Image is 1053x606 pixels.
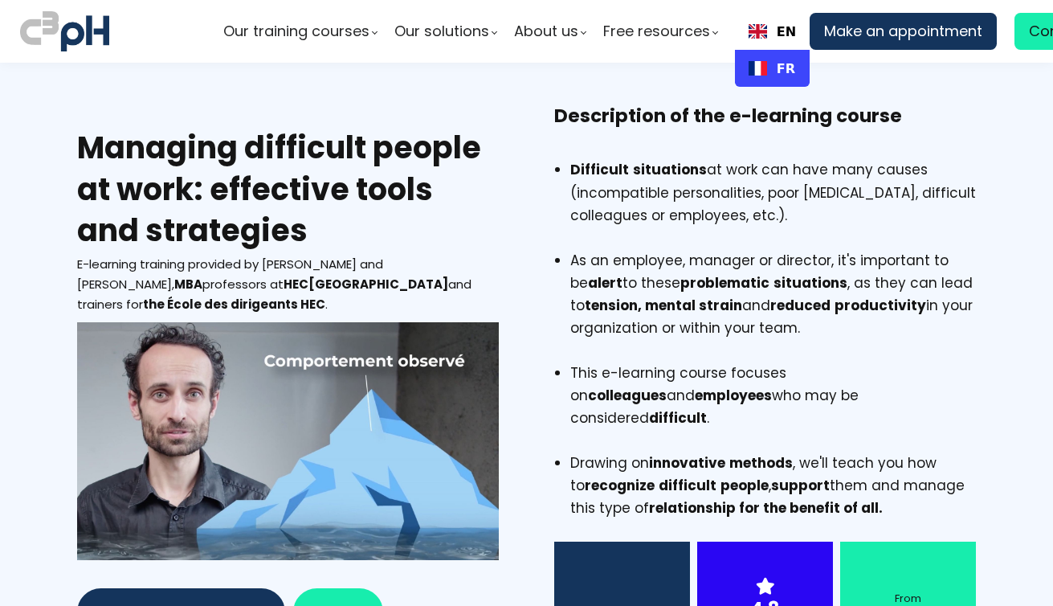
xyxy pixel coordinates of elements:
div: E-learning training provided by [PERSON_NAME] and [PERSON_NAME], professors at and trainers for . [77,255,500,314]
a: FR [749,61,795,76]
img: English flag [749,24,767,39]
strong: recognize [585,476,655,495]
strong: HEC [284,276,308,293]
strong: employees [695,386,772,405]
div: Language Switcher [735,13,810,50]
span: Free resources [603,19,710,43]
img: C3PH logo [20,8,109,55]
div: Language selected: English [735,13,810,50]
a: EN [749,24,796,39]
li: As an employee, manager or director, it's important to be to these , as they can lead to and in y... [570,249,977,362]
b: colleagues [588,386,667,405]
strong: difficult [659,476,716,495]
b: the École des dirigeants HEC [143,296,325,313]
h3: Description of the e-learning course [554,103,977,154]
strong: problematic [680,273,769,293]
h2: Managing difficult people at work: effective tools and strategies [77,127,500,251]
strong: reduced [770,296,831,315]
li: This e-learning course focuses on and who may be considered . [570,362,977,452]
strong: people [720,476,769,495]
img: Français flag [749,61,767,76]
li: at work can have many causes (incompatible personalities, poor [MEDICAL_DATA], difficult colleagu... [570,158,977,248]
strong: productivity [835,296,926,315]
strong: support [771,476,830,495]
strong: situations [773,273,847,293]
b: [GEOGRAPHIC_DATA] [284,276,448,293]
strong: alert [588,273,622,293]
strong: MBA [174,276,202,293]
strong: situations [633,160,707,179]
li: Drawing on , we'll teach you how to , them and manage this type of [570,452,977,519]
span: Our training courses [223,19,369,43]
strong: relationship for the benefit of all. [649,498,883,518]
strong: innovative [649,453,725,473]
span: About us [514,19,578,43]
a: Make an appointment [810,13,997,50]
strong: Difficult [570,160,629,179]
div: Language list [735,50,810,87]
strong: methods [729,453,793,473]
span: Our solutions [394,19,489,43]
strong: tension, mental strain [585,296,742,315]
span: Make an appointment [824,19,982,43]
strong: difficult [649,408,707,428]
